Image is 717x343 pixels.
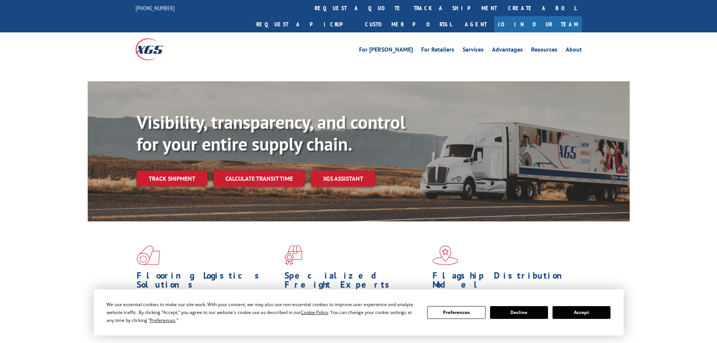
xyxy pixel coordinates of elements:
[150,317,175,323] span: Preferences
[285,245,302,265] img: xgs-icon-focused-on-flooring-red
[213,171,305,187] a: Calculate transit time
[566,47,582,55] a: About
[137,171,207,186] a: Track shipment
[531,47,557,55] a: Resources
[137,271,279,293] h1: Flooring Logistics Solutions
[490,306,548,319] button: Decline
[359,47,413,55] a: For [PERSON_NAME]
[311,171,375,187] a: XGS ASSISTANT
[251,16,359,32] a: Request a pickup
[94,289,624,335] div: Cookie Consent Prompt
[463,47,484,55] a: Services
[137,110,405,155] b: Visibility, transparency, and control for your entire supply chain.
[492,47,523,55] a: Advantages
[137,245,160,265] img: xgs-icon-total-supply-chain-intelligence-red
[432,271,575,293] h1: Flagship Distribution Model
[359,16,457,32] a: Customer Portal
[427,306,485,319] button: Preferences
[285,271,427,293] h1: Specialized Freight Experts
[432,245,458,265] img: xgs-icon-flagship-distribution-model-red
[135,4,175,12] a: [PHONE_NUMBER]
[553,306,610,319] button: Accept
[494,16,582,32] a: Join Our Team
[421,47,454,55] a: For Retailers
[107,300,418,324] div: We use essential cookies to make our site work. With your consent, we may also use non-essential ...
[301,309,328,316] span: Cookie Policy
[457,16,494,32] a: Agent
